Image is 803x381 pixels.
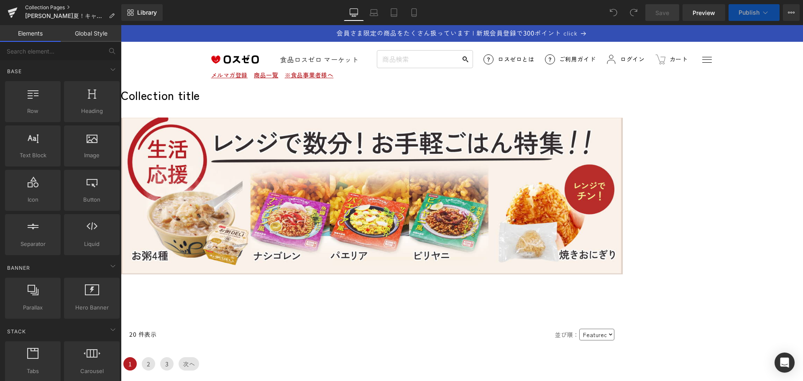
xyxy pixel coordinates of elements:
h2: 食品ロスゼロ マーケット [159,30,238,38]
button: Publish [729,4,780,21]
a: メンバーアイコン ログイン [485,25,524,43]
a: カートアイコン カート [534,29,567,39]
span: 2 [21,332,34,345]
a: クエスションアイコン ロスゼロとは [363,29,414,39]
span: Text Block [8,151,58,160]
img: 検索ボタンアイコン [342,31,348,37]
span: [PERSON_NAME]夏！キャンペーン [25,13,105,19]
img: ロスゼロ [90,30,138,38]
span: ロスゼロとは [377,30,414,38]
a: ※食品事業者様へ [164,46,213,54]
span: Hero Banner [66,303,117,312]
span: Save [655,8,669,17]
span: Heading [66,107,117,115]
a: Tablet [384,4,404,21]
span: Image [66,151,117,160]
a: 商品一覧 [133,46,157,54]
button: Redo [625,4,642,21]
img: メンバーアイコン [485,29,495,39]
span: Base [6,67,23,75]
img: カートアイコン [534,29,545,39]
span: Parallax [8,303,58,312]
span: ご利用ガイド [438,30,475,38]
span: Tabs [8,367,58,376]
span: Preview [693,8,715,17]
a: ガイドアイコン ご利用ガイド [424,29,475,39]
a: Collection Pages [25,4,121,11]
span: 3 [39,332,53,345]
span: 20 件表示 [8,304,36,315]
span: Stack [6,327,27,335]
span: 次へ [58,332,78,345]
a: メルマガ登録 [90,46,127,54]
button: 検索 [342,28,348,41]
span: ログイン [499,25,524,43]
span: 会員さま限定の商品をたくさん扱っています | 新規会員登録で300ポイント click [216,3,457,12]
span: カート [549,30,567,38]
div: Open Intercom Messenger [775,353,795,373]
span: Carousel [66,367,117,376]
input: 商品検索 [261,28,338,41]
span: Row [8,107,58,115]
a: Global Style [61,25,121,42]
a: Laptop [364,4,384,21]
span: Publish [739,9,760,16]
span: Button [66,195,117,204]
a: Desktop [344,4,364,21]
span: Icon [8,195,58,204]
button: More [783,4,800,21]
span: 1 [3,332,16,345]
a: Mobile [404,4,424,21]
a: New Library [121,4,163,21]
span: Banner [6,264,31,272]
button: Undo [605,4,622,21]
span: Separator [8,240,58,248]
div: 並び順： [434,304,494,315]
img: クエスションアイコン [363,29,373,39]
img: ガイドアイコン [424,29,434,39]
span: Liquid [66,240,117,248]
a: Preview [683,4,725,21]
span: Library [137,9,157,16]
